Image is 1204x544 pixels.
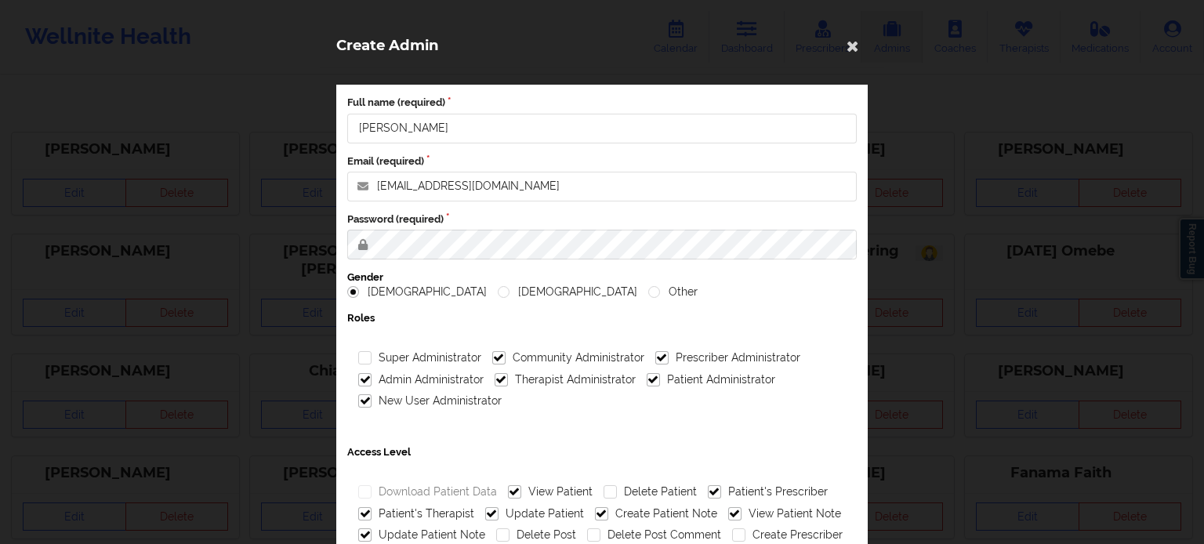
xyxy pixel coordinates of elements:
label: Create Patient Note [595,507,717,520]
label: Community Administrator [492,351,644,364]
label: Admin Administrator [358,373,484,386]
label: [DEMOGRAPHIC_DATA] [498,285,637,299]
label: Super Administrator [358,351,481,364]
label: View Patient [508,485,593,499]
label: Update Patient Note [358,528,485,542]
label: Full name (required) [347,96,857,110]
label: Prescriber Administrator [655,351,800,364]
label: Password (required) [347,212,857,227]
label: Create Prescriber [732,528,843,542]
label: Delete Post Comment [587,528,721,542]
label: Patient's Therapist [358,507,474,520]
label: Patient's Prescriber [708,485,828,499]
label: Download Patient Data [358,485,497,499]
label: Update Patient [485,507,584,520]
label: Therapist Administrator [495,373,636,386]
label: Roles [347,311,857,325]
label: Gender [347,270,857,285]
input: Email address [347,172,857,201]
label: Access Level [347,445,857,459]
label: Delete Post [496,528,576,542]
label: Email (required) [347,154,857,169]
label: Patient Administrator [647,373,775,386]
label: Other [648,285,698,299]
label: New User Administrator [358,394,502,408]
div: Create Admin [320,22,884,68]
label: Delete Patient [604,485,697,499]
label: [DEMOGRAPHIC_DATA] [347,285,487,299]
input: Full name [347,114,857,143]
label: View Patient Note [728,507,841,520]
